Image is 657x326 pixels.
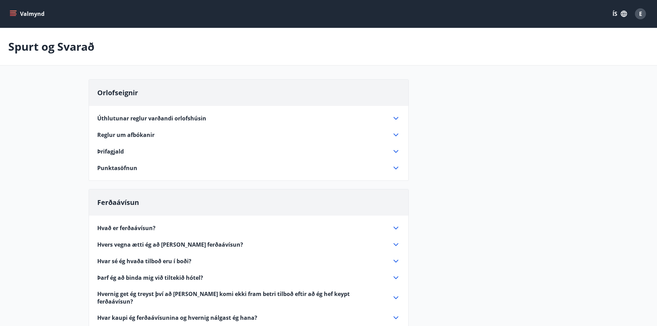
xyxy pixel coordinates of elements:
[97,224,156,232] span: Hvað er ferðaávísun?
[97,131,155,139] span: Reglur um afbókanir
[632,6,649,22] button: E
[97,115,206,122] span: Úthlutunar reglur varðandi orlofshúsin
[97,241,243,248] span: Hvers vegna ætti ég að [PERSON_NAME] ferðaávísun?
[609,8,631,20] button: ÍS
[8,8,47,20] button: menu
[97,314,400,322] div: Hvar kaupi ég ferðaávísunina og hvernig nálgast ég hana?
[97,198,139,207] span: Ferðaávísun
[97,274,203,281] span: Þarf ég að binda mig við tiltekið hótel?
[8,39,94,54] p: Spurt og Svarað
[97,314,257,322] span: Hvar kaupi ég ferðaávísunina og hvernig nálgast ég hana?
[97,88,138,97] span: Orlofseignir
[97,114,400,122] div: Úthlutunar reglur varðandi orlofshúsin
[97,290,384,305] span: Hvernig get ég treyst því að [PERSON_NAME] komi ekki fram betri tilboð eftir að ég hef keypt ferð...
[97,274,400,282] div: Þarf ég að binda mig við tiltekið hótel?
[97,224,400,232] div: Hvað er ferðaávísun?
[97,164,137,172] span: Punktasöfnun
[97,240,400,249] div: Hvers vegna ætti ég að [PERSON_NAME] ferðaávísun?
[639,10,642,18] span: E
[97,257,191,265] span: Hvar sé ég hvaða tilboð eru í boði?
[97,164,400,172] div: Punktasöfnun
[97,290,400,305] div: Hvernig get ég treyst því að [PERSON_NAME] komi ekki fram betri tilboð eftir að ég hef keypt ferð...
[97,131,400,139] div: Reglur um afbókanir
[97,147,400,156] div: Þrifagjald
[97,148,124,155] span: Þrifagjald
[97,257,400,265] div: Hvar sé ég hvaða tilboð eru í boði?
